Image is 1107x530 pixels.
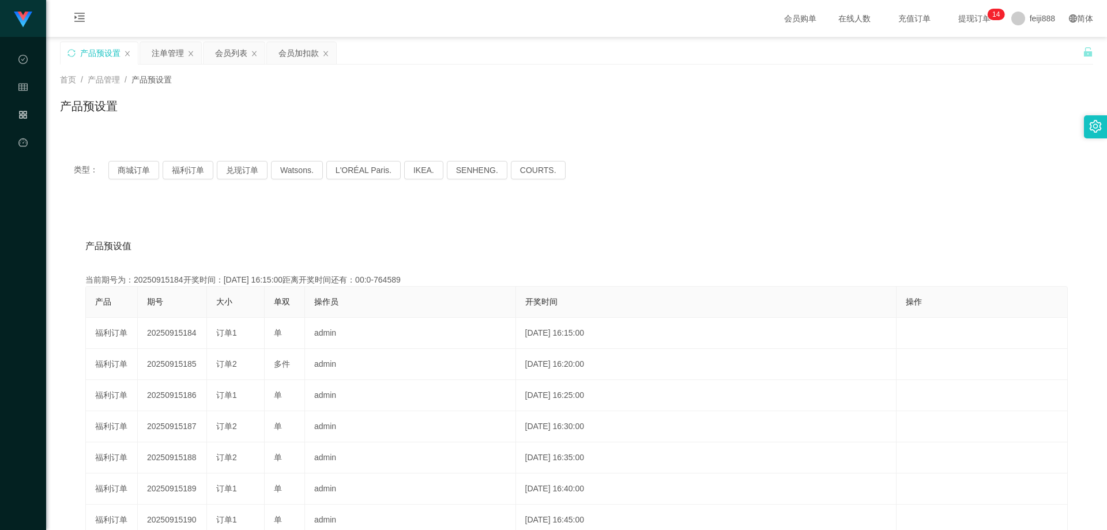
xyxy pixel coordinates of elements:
td: admin [305,349,516,380]
span: 订单1 [216,484,237,493]
td: [DATE] 16:30:00 [516,411,897,442]
td: admin [305,380,516,411]
td: 福利订单 [86,411,138,442]
span: 订单1 [216,390,237,400]
span: 订单2 [216,422,237,431]
td: [DATE] 16:35:00 [516,442,897,473]
i: 图标: check-circle-o [18,50,28,73]
div: 会员列表 [215,42,247,64]
button: IKEA. [404,161,443,179]
span: 单 [274,484,282,493]
button: SENHENG. [447,161,507,179]
td: admin [305,411,516,442]
span: 产品 [95,297,111,306]
span: 订单1 [216,328,237,337]
td: 福利订单 [86,442,138,473]
span: 单 [274,422,282,431]
td: [DATE] 16:15:00 [516,318,897,349]
span: 会员管理 [18,83,28,186]
span: 在线人数 [833,14,876,22]
span: 产品预设值 [85,239,131,253]
span: 期号 [147,297,163,306]
span: / [125,75,127,84]
span: 操作 [906,297,922,306]
i: 图标: appstore-o [18,105,28,128]
span: 提现订单 [952,14,996,22]
span: 单 [274,515,282,524]
sup: 14 [988,9,1004,20]
td: 20250915187 [138,411,207,442]
span: 开奖时间 [525,297,558,306]
span: 单 [274,453,282,462]
h1: 产品预设置 [60,97,118,115]
i: 图标: sync [67,49,76,57]
a: 图标: dashboard平台首页 [18,131,28,248]
td: 福利订单 [86,380,138,411]
i: 图标: close [124,50,131,57]
button: 兑现订单 [217,161,268,179]
span: 单 [274,328,282,337]
span: 大小 [216,297,232,306]
span: 首页 [60,75,76,84]
button: 福利订单 [163,161,213,179]
span: 类型： [74,161,108,179]
img: logo.9652507e.png [14,12,32,28]
button: L'ORÉAL Paris. [326,161,401,179]
div: 会员加扣款 [278,42,319,64]
span: / [81,75,83,84]
td: 20250915188 [138,442,207,473]
td: 20250915189 [138,473,207,505]
div: 注单管理 [152,42,184,64]
span: 单双 [274,297,290,306]
td: [DATE] 16:20:00 [516,349,897,380]
span: 操作员 [314,297,338,306]
p: 1 [992,9,996,20]
span: 订单1 [216,515,237,524]
td: 20250915184 [138,318,207,349]
td: admin [305,318,516,349]
i: 图标: global [1069,14,1077,22]
div: 当前期号为：20250915184开奖时间：[DATE] 16:15:00距离开奖时间还有：00:0-764589 [85,274,1068,286]
button: 商城订单 [108,161,159,179]
i: 图标: close [322,50,329,57]
span: 订单2 [216,359,237,369]
span: 数据中心 [18,55,28,158]
td: 福利订单 [86,473,138,505]
td: 福利订单 [86,318,138,349]
span: 充值订单 [893,14,936,22]
i: 图标: menu-unfold [60,1,99,37]
p: 4 [996,9,1000,20]
span: 订单2 [216,453,237,462]
td: 20250915185 [138,349,207,380]
span: 产品管理 [18,111,28,213]
i: 图标: setting [1089,120,1102,133]
button: COURTS. [511,161,566,179]
div: 产品预设置 [80,42,121,64]
td: [DATE] 16:25:00 [516,380,897,411]
i: 图标: close [251,50,258,57]
span: 产品管理 [88,75,120,84]
span: 多件 [274,359,290,369]
span: 单 [274,390,282,400]
i: 图标: table [18,77,28,100]
td: [DATE] 16:40:00 [516,473,897,505]
i: 图标: close [187,50,194,57]
td: admin [305,442,516,473]
span: 产品预设置 [131,75,172,84]
i: 图标: unlock [1083,47,1093,57]
td: 20250915186 [138,380,207,411]
td: 福利订单 [86,349,138,380]
button: Watsons. [271,161,323,179]
td: admin [305,473,516,505]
